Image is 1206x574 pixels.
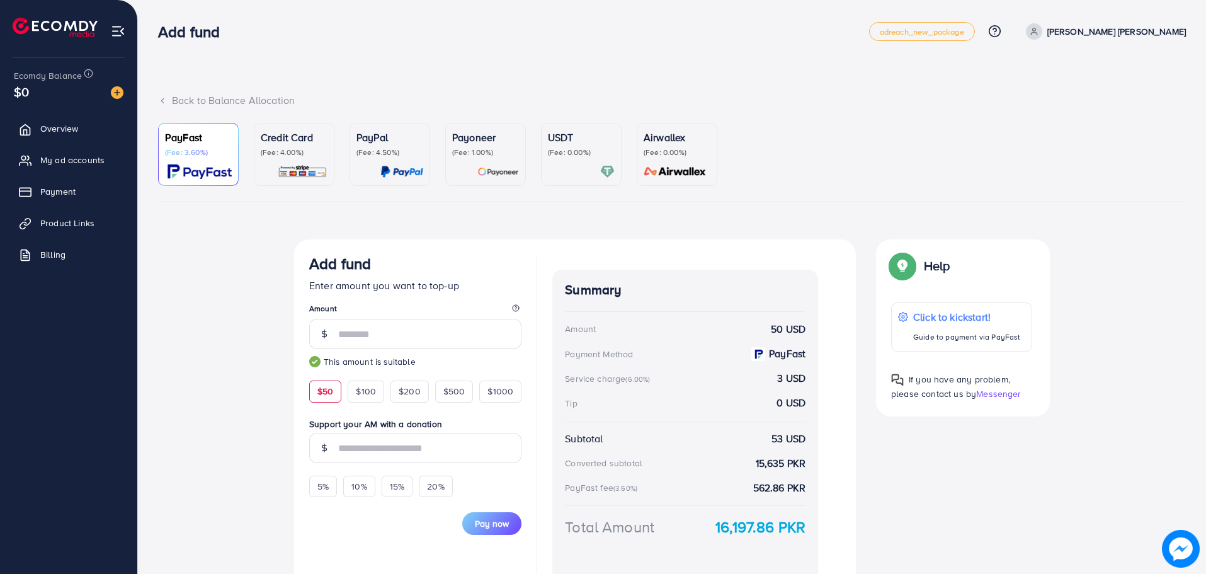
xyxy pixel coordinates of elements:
[309,303,521,319] legend: Amount
[565,323,596,335] div: Amount
[309,278,521,293] p: Enter amount you want to top-up
[487,385,513,398] span: $1000
[1047,24,1186,39] p: [PERSON_NAME] [PERSON_NAME]
[565,516,654,538] div: Total Amount
[880,28,964,36] span: adreach_new_package
[462,512,521,535] button: Pay now
[924,258,950,273] p: Help
[309,355,521,368] small: This amount is suitable
[165,147,232,158] p: (Fee: 3.60%)
[443,385,465,398] span: $500
[771,322,805,336] strong: 50 USD
[913,309,1020,324] p: Click to kickstart!
[356,147,423,158] p: (Fee: 4.50%)
[9,179,128,204] a: Payment
[715,516,805,538] strong: 16,197.86 PKR
[9,116,128,141] a: Overview
[613,483,637,493] small: (3.60%)
[869,22,975,41] a: adreach_new_package
[9,147,128,173] a: My ad accounts
[771,432,805,446] strong: 53 USD
[165,130,232,145] p: PayFast
[565,348,633,360] div: Payment Method
[158,23,230,41] h3: Add fund
[644,130,710,145] p: Airwallex
[309,255,371,273] h3: Add fund
[40,154,105,166] span: My ad accounts
[891,373,1010,400] span: If you have any problem, please contact us by
[565,432,603,446] div: Subtotal
[14,83,29,101] span: $0
[640,164,710,179] img: card
[317,480,329,493] span: 5%
[452,130,519,145] p: Payoneer
[261,130,327,145] p: Credit Card
[261,147,327,158] p: (Fee: 4.00%)
[475,517,509,530] span: Pay now
[309,356,321,367] img: guide
[976,387,1021,400] span: Messenger
[40,122,78,135] span: Overview
[644,147,710,158] p: (Fee: 0.00%)
[753,481,806,495] strong: 562.86 PKR
[351,480,367,493] span: 10%
[9,210,128,236] a: Product Links
[317,385,333,398] span: $50
[40,248,65,261] span: Billing
[278,164,327,179] img: card
[452,147,519,158] p: (Fee: 1.00%)
[356,385,376,398] span: $100
[769,347,805,361] strong: PayFast
[913,330,1020,345] p: Guide to payment via PayFast
[1021,23,1186,40] a: [PERSON_NAME] [PERSON_NAME]
[9,242,128,267] a: Billing
[111,86,123,99] img: image
[777,396,805,410] strong: 0 USD
[548,130,615,145] p: USDT
[565,282,805,298] h4: Summary
[565,481,641,494] div: PayFast fee
[111,24,125,38] img: menu
[625,374,650,384] small: (6.00%)
[548,147,615,158] p: (Fee: 0.00%)
[1162,530,1200,568] img: image
[14,69,82,82] span: Ecomdy Balance
[158,93,1186,108] div: Back to Balance Allocation
[168,164,232,179] img: card
[891,374,904,386] img: Popup guide
[427,480,444,493] span: 20%
[309,418,521,430] label: Support your AM with a donation
[600,164,615,179] img: card
[399,385,421,398] span: $200
[565,372,654,385] div: Service charge
[380,164,423,179] img: card
[751,347,765,361] img: payment
[565,457,642,469] div: Converted subtotal
[891,255,914,277] img: Popup guide
[565,397,577,410] div: Tip
[390,480,404,493] span: 15%
[756,456,806,471] strong: 15,635 PKR
[13,18,98,37] img: logo
[777,371,805,386] strong: 3 USD
[40,185,76,198] span: Payment
[40,217,94,229] span: Product Links
[356,130,423,145] p: PayPal
[477,164,519,179] img: card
